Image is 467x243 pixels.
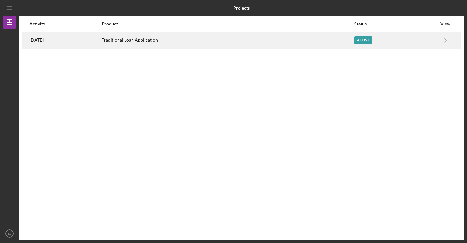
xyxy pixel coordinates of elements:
b: Projects [233,5,250,10]
div: Active [354,36,372,44]
div: View [437,21,453,26]
div: Traditional Loan Application [102,32,354,48]
div: Status [354,21,437,26]
div: Activity [30,21,101,26]
div: Product [102,21,354,26]
button: SL [3,227,16,240]
text: SL [8,232,11,235]
time: 2025-07-22 18:59 [30,37,44,43]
